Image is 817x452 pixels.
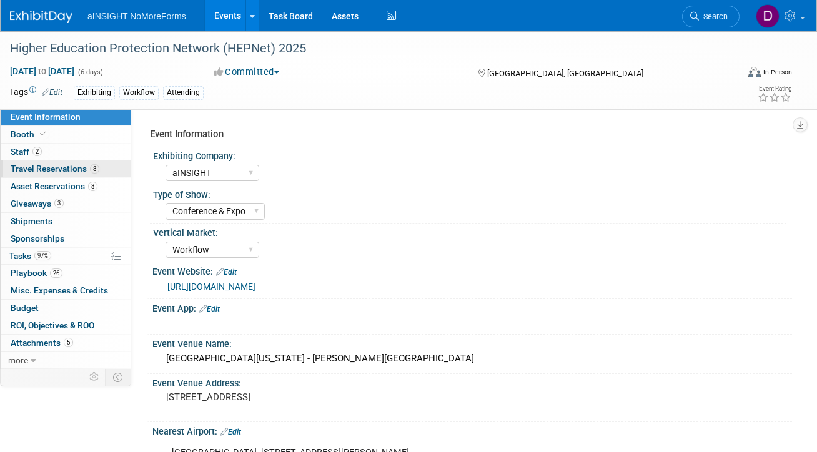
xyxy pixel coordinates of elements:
a: Edit [199,305,220,313]
div: Event Rating [758,86,791,92]
span: 26 [50,268,62,278]
span: Event Information [11,112,81,122]
span: [DATE] [DATE] [9,66,75,77]
a: Event Information [1,109,131,125]
div: Event Venue Name: [152,335,792,350]
span: 5 [64,338,73,347]
div: Event Website: [152,262,792,278]
td: Toggle Event Tabs [106,369,131,385]
span: 97% [34,251,51,260]
a: Playbook26 [1,265,131,282]
span: (6 days) [77,68,103,76]
span: aINSIGHT NoMoreForms [87,11,186,21]
img: Dae Kim [756,4,780,28]
pre: [STREET_ADDRESS] [166,391,405,403]
span: Sponsorships [11,233,64,243]
div: Workflow [119,86,159,99]
span: 3 [54,199,64,208]
div: Exhibiting [74,86,115,99]
i: Booth reservation complete [40,130,46,137]
span: Shipments [11,216,52,226]
td: Personalize Event Tab Strip [84,369,106,385]
span: Playbook [11,268,62,278]
img: ExhibitDay [10,11,72,23]
a: Booth [1,126,131,143]
a: more [1,352,131,369]
span: Attachments [11,338,73,348]
span: Booth [11,129,49,139]
span: Search [699,12,728,21]
a: [URL][DOMAIN_NAME] [167,282,255,292]
span: Asset Reservations [11,181,97,191]
div: In-Person [763,67,792,77]
div: Exhibiting Company: [153,147,786,162]
span: Tasks [9,251,51,261]
div: Higher Education Protection Network (HEPNet) 2025 [6,37,725,60]
a: Attachments5 [1,335,131,351]
a: Budget [1,300,131,317]
span: ROI, Objectives & ROO [11,320,94,330]
a: Shipments [1,213,131,230]
span: more [8,355,28,365]
button: Committed [210,66,284,79]
span: Giveaways [11,199,64,209]
span: 8 [90,164,99,174]
a: Asset Reservations8 [1,178,131,195]
a: Staff2 [1,144,131,160]
img: Format-Inperson.png [748,67,761,77]
a: Edit [42,88,62,97]
div: Event Information [150,128,783,141]
span: Misc. Expenses & Credits [11,285,108,295]
a: Travel Reservations8 [1,160,131,177]
a: Edit [216,268,237,277]
a: Search [682,6,740,27]
span: to [36,66,48,76]
div: Attending [163,86,204,99]
a: Misc. Expenses & Credits [1,282,131,299]
span: Staff [11,147,42,157]
span: 2 [32,147,42,156]
span: Travel Reservations [11,164,99,174]
a: Sponsorships [1,230,131,247]
div: Vertical Market: [153,224,786,239]
span: 8 [88,182,97,191]
div: Event Format [677,65,792,84]
td: Tags [9,86,62,100]
span: [GEOGRAPHIC_DATA], [GEOGRAPHIC_DATA] [487,69,643,78]
div: Type of Show: [153,185,786,201]
div: Event Venue Address: [152,374,792,390]
a: Edit [220,428,241,436]
a: Giveaways3 [1,195,131,212]
a: ROI, Objectives & ROO [1,317,131,334]
span: Budget [11,303,39,313]
div: [GEOGRAPHIC_DATA][US_STATE] - [PERSON_NAME][GEOGRAPHIC_DATA] [162,349,783,368]
a: Tasks97% [1,248,131,265]
div: Nearest Airport: [152,422,792,438]
div: Event App: [152,299,792,315]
